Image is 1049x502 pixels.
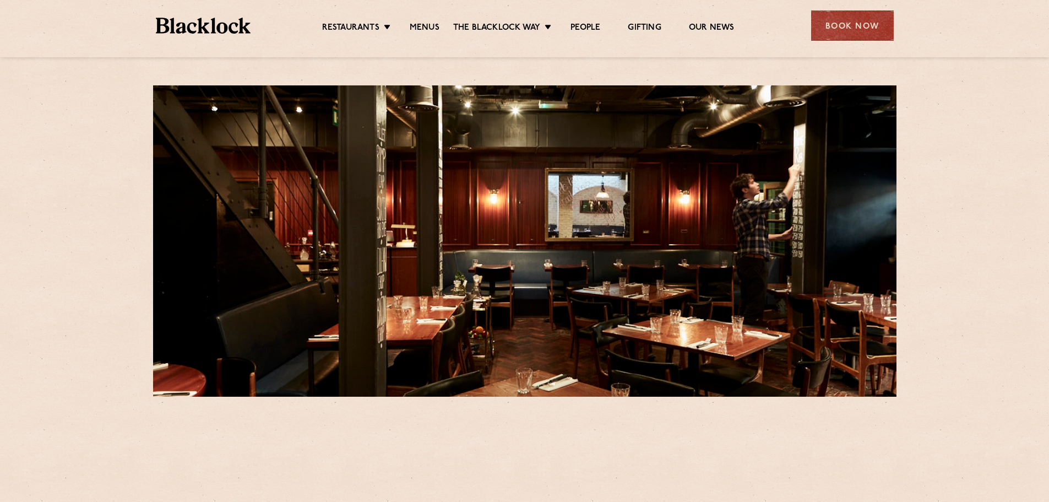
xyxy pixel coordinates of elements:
div: Book Now [811,10,894,41]
a: The Blacklock Way [453,23,540,35]
a: Gifting [628,23,661,35]
a: Our News [689,23,735,35]
a: People [570,23,600,35]
a: Restaurants [322,23,379,35]
img: BL_Textured_Logo-footer-cropped.svg [156,18,251,34]
a: Menus [410,23,439,35]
